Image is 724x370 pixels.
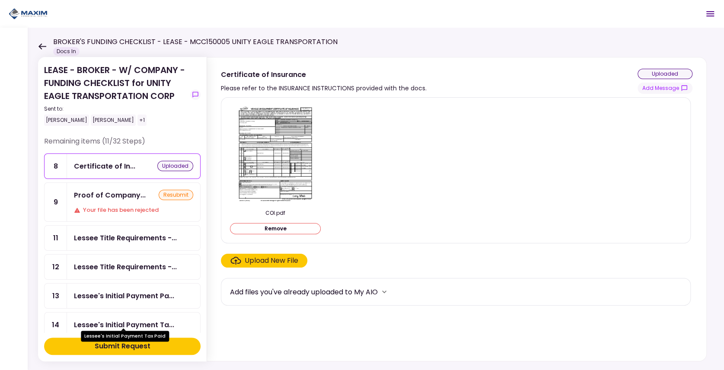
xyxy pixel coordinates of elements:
[221,83,427,93] div: Please refer to the INSURANCE INSTRUCTIONS provided with the docs.
[74,190,146,201] div: Proof of Company Ownership
[95,341,150,351] div: Submit Request
[45,226,67,250] div: 11
[157,161,193,171] div: uploaded
[45,255,67,279] div: 12
[638,69,692,79] div: uploaded
[45,313,67,337] div: 14
[53,47,80,56] div: Docs In
[44,225,201,251] a: 11Lessee Title Requirements - Proof of IRP or Exemption
[74,233,177,243] div: Lessee Title Requirements - Proof of IRP or Exemption
[9,7,48,20] img: Partner icon
[53,37,338,47] h1: BROKER'S FUNDING CHECKLIST - LEASE - MCC150005 UNITY EAGLE TRANSPORTATION
[74,206,193,214] div: Your file has been rejected
[74,290,174,301] div: Lessee's Initial Payment Paid
[245,255,298,266] div: Upload New File
[378,285,391,298] button: more
[221,254,307,268] span: Click here to upload the required document
[44,283,201,309] a: 13Lessee's Initial Payment Paid
[45,284,67,308] div: 13
[137,115,147,126] div: +1
[638,83,692,94] button: show-messages
[230,223,321,234] button: Remove
[44,115,89,126] div: [PERSON_NAME]
[81,331,169,341] div: Lessee's Initial Payment Tax Paid
[44,64,187,126] div: LEASE - BROKER - W/ COMPANY - FUNDING CHECKLIST for UNITY EAGLE TRANSPORTATION CORP
[44,182,201,222] a: 9Proof of Company OwnershipresubmitYour file has been rejected
[45,154,67,179] div: 8
[230,209,321,217] div: COI.pdf
[44,254,201,280] a: 12Lessee Title Requirements - Other Requirements
[44,312,201,338] a: 14Lessee's Initial Payment Tax Paid
[74,319,174,330] div: Lessee's Initial Payment Tax Paid
[44,105,187,113] div: Sent to:
[74,161,135,172] div: Certificate of Insurance
[44,338,201,355] button: Submit Request
[45,183,67,221] div: 9
[221,69,427,80] div: Certificate of Insurance
[74,262,177,272] div: Lessee Title Requirements - Other Requirements
[91,115,136,126] div: [PERSON_NAME]
[207,57,707,361] div: Certificate of InsurancePlease refer to the INSURANCE INSTRUCTIONS provided with the docs.uploade...
[159,190,193,200] div: resubmit
[190,89,201,100] button: show-messages
[44,153,201,179] a: 8Certificate of Insuranceuploaded
[230,287,378,297] div: Add files you've already uploaded to My AIO
[44,136,201,153] div: Remaining items (11/32 Steps)
[700,3,721,24] button: Open menu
